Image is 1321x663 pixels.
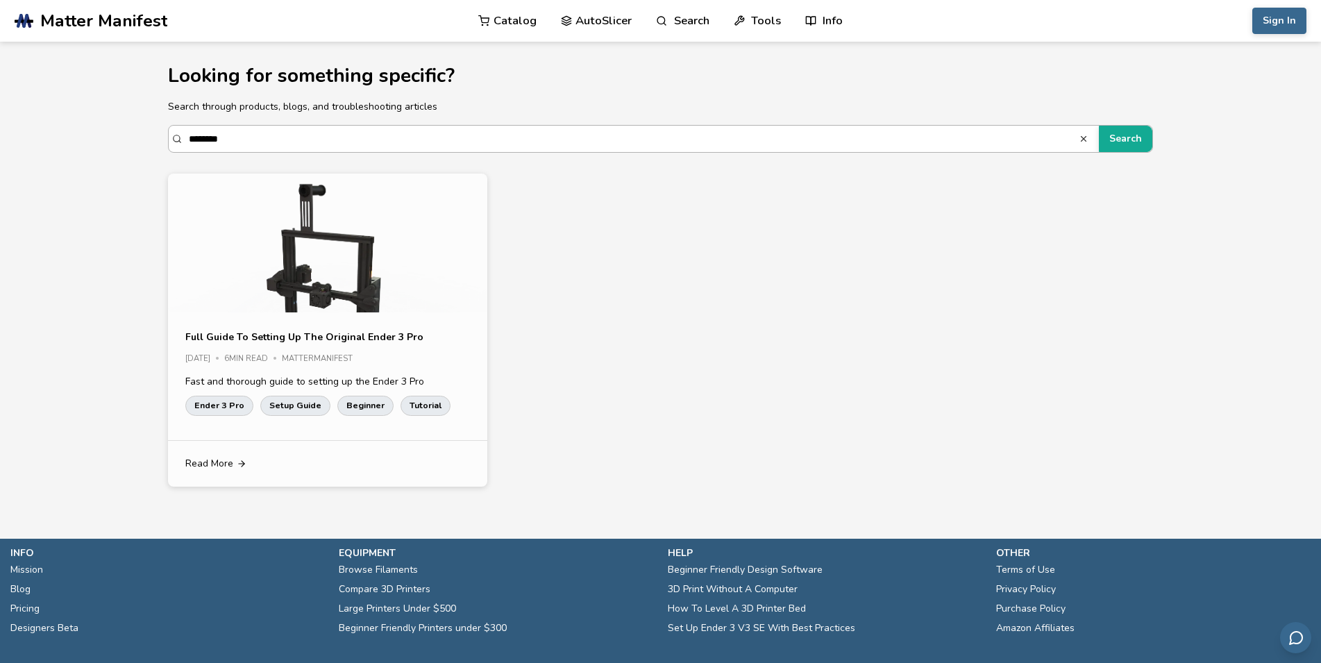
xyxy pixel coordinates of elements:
[10,599,40,619] a: Pricing
[260,396,330,415] a: Setup Guide
[168,441,487,487] a: Read More
[339,546,653,560] p: equipment
[339,560,418,580] a: Browse Filaments
[185,396,253,415] a: Ender 3 Pro
[996,599,1066,619] a: Purchase Policy
[1280,622,1311,653] button: Send feedback via email
[224,355,282,364] div: 6 min read
[282,355,362,364] div: MatterManifest
[185,458,233,469] span: Read More
[168,65,1153,87] h1: Looking for something specific?
[168,174,487,413] img: Article Image
[996,546,1311,560] p: other
[189,126,1079,151] input: Search
[996,560,1055,580] a: Terms of Use
[668,619,855,638] a: Set Up Ender 3 V3 SE With Best Practices
[339,619,507,638] a: Beginner Friendly Printers under $300
[40,11,167,31] span: Matter Manifest
[10,580,31,599] a: Blog
[668,580,798,599] a: 3D Print Without A Computer
[10,546,325,560] p: info
[185,330,423,344] a: Full Guide To Setting Up The Original Ender 3 Pro
[401,396,451,415] a: Tutorial
[10,560,43,580] a: Mission
[668,546,982,560] p: help
[1099,126,1152,152] button: Search
[185,355,224,364] div: [DATE]
[185,374,470,389] p: Fast and thorough guide to setting up the Ender 3 Pro
[1079,134,1092,144] button: Search
[668,599,806,619] a: How To Level A 3D Printer Bed
[339,599,456,619] a: Large Printers Under $500
[1252,8,1306,34] button: Sign In
[668,560,823,580] a: Beginner Friendly Design Software
[996,580,1056,599] a: Privacy Policy
[10,619,78,638] a: Designers Beta
[339,580,430,599] a: Compare 3D Printers
[996,619,1075,638] a: Amazon Affiliates
[337,396,394,415] a: Beginner
[168,99,1153,114] p: Search through products, blogs, and troubleshooting articles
